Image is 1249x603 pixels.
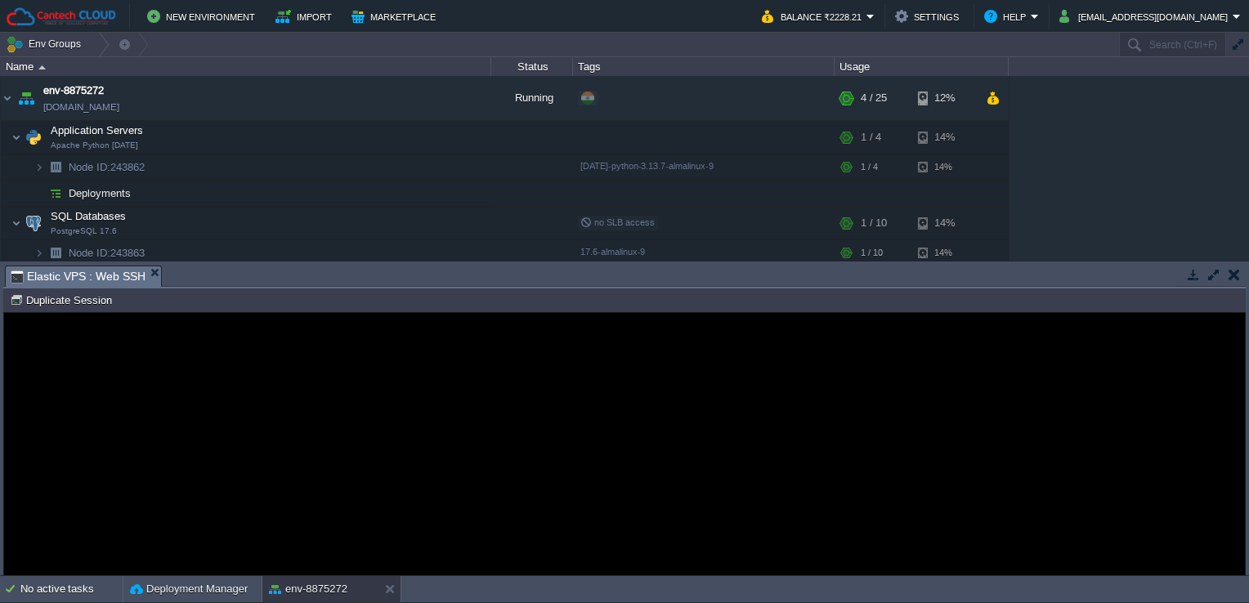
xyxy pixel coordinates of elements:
span: Node ID: [69,161,110,173]
img: AMDAwAAAACH5BAEAAAAALAAAAAABAAEAAAICRAEAOw== [11,121,21,154]
img: AMDAwAAAACH5BAEAAAAALAAAAAABAAEAAAICRAEAOw== [44,154,67,180]
button: Deployment Manager [130,581,248,597]
img: AMDAwAAAACH5BAEAAAAALAAAAAABAAEAAAICRAEAOw== [44,240,67,266]
div: 14% [918,154,971,180]
span: PostgreSQL 17.6 [51,226,117,236]
img: AMDAwAAAACH5BAEAAAAALAAAAAABAAEAAAICRAEAOw== [1,76,14,120]
img: AMDAwAAAACH5BAEAAAAALAAAAAABAAEAAAICRAEAOw== [34,154,44,180]
div: 1 / 10 [861,207,887,239]
button: Help [984,7,1031,26]
div: 4 / 25 [861,76,887,120]
span: Application Servers [49,123,145,137]
a: Node ID:243863 [67,246,147,260]
a: Deployments [67,186,133,200]
button: [EMAIL_ADDRESS][DOMAIN_NAME] [1059,7,1233,26]
span: 243863 [67,246,147,260]
div: 14% [918,207,971,239]
div: No active tasks [20,576,123,602]
a: [DOMAIN_NAME] [43,99,119,115]
button: env-8875272 [269,581,347,597]
img: Cantech Cloud [6,7,117,27]
button: Balance ₹2228.21 [762,7,866,26]
div: 1 / 4 [861,121,881,154]
button: Import [275,7,337,26]
img: AMDAwAAAACH5BAEAAAAALAAAAAABAAEAAAICRAEAOw== [38,65,46,69]
button: Env Groups [6,33,87,56]
span: no SLB access [580,217,655,227]
div: 1 / 10 [861,240,883,266]
div: 14% [918,121,971,154]
span: 17.6-almalinux-9 [580,247,645,257]
div: 1 / 4 [861,154,878,180]
a: SQL DatabasesPostgreSQL 17.6 [49,210,128,222]
button: Duplicate Session [10,293,117,307]
span: Apache Python [DATE] [51,141,138,150]
span: Elastic VPS : Web SSH [11,266,145,287]
div: Name [2,57,490,76]
img: AMDAwAAAACH5BAEAAAAALAAAAAABAAEAAAICRAEAOw== [44,181,67,206]
img: AMDAwAAAACH5BAEAAAAALAAAAAABAAEAAAICRAEAOw== [11,207,21,239]
a: Application ServersApache Python [DATE] [49,124,145,136]
button: New Environment [147,7,260,26]
div: Status [492,57,572,76]
div: Usage [835,57,1008,76]
a: env-8875272 [43,83,104,99]
span: SQL Databases [49,209,128,223]
button: Marketplace [351,7,441,26]
div: Tags [574,57,834,76]
span: Node ID: [69,247,110,259]
img: AMDAwAAAACH5BAEAAAAALAAAAAABAAEAAAICRAEAOw== [22,121,45,154]
img: AMDAwAAAACH5BAEAAAAALAAAAAABAAEAAAICRAEAOw== [34,181,44,206]
button: Settings [895,7,964,26]
a: Node ID:243862 [67,160,147,174]
div: 14% [918,240,971,266]
img: AMDAwAAAACH5BAEAAAAALAAAAAABAAEAAAICRAEAOw== [22,207,45,239]
span: 243862 [67,160,147,174]
div: Running [491,76,573,120]
img: AMDAwAAAACH5BAEAAAAALAAAAAABAAEAAAICRAEAOw== [34,240,44,266]
span: [DATE]-python-3.13.7-almalinux-9 [580,161,714,171]
div: 12% [918,76,971,120]
img: AMDAwAAAACH5BAEAAAAALAAAAAABAAEAAAICRAEAOw== [15,76,38,120]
